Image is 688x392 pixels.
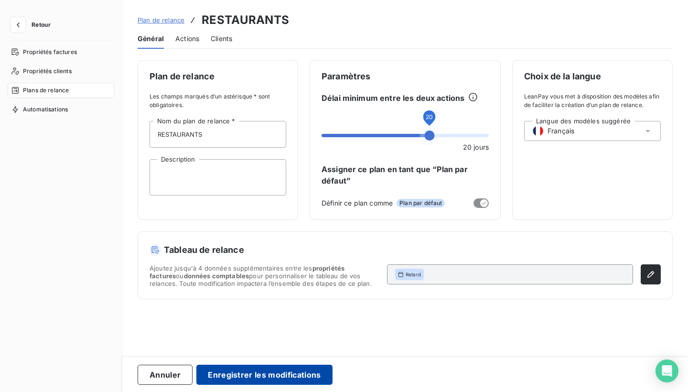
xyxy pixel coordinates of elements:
[150,121,286,148] input: placeholder
[322,72,489,81] span: Paramètres
[8,83,114,98] a: Plans de relance
[138,34,164,44] span: Général
[196,365,332,385] button: Enregistrer les modifications
[150,264,344,280] span: propriétés factures
[150,264,379,287] span: Ajoutez jusqu'à 4 données supplémentaires entre les ou pour personnaliser le tableau de vos relan...
[8,44,114,60] a: Propriétés factures
[397,199,445,207] span: Plan par défaut
[138,15,184,25] a: Plan de relance
[524,92,661,109] span: LeanPay vous met à disposition des modèles afin de faciliter la création d’un plan de relance.
[322,92,464,104] span: Délai minimum entre les deux actions
[23,67,72,76] span: Propriétés clients
[23,86,69,95] span: Plans de relance
[322,163,489,186] span: Assigner ce plan en tant que “Plan par défaut”
[150,72,286,81] span: Plan de relance
[8,17,58,33] button: Retour
[8,64,114,79] a: Propriétés clients
[150,243,661,257] h5: Tableau de relance
[184,272,249,280] span: données comptables
[406,271,421,278] span: Retard
[138,16,184,24] span: Plan de relance
[211,34,232,44] span: Clients
[23,105,68,114] span: Automatisations
[202,11,289,29] h3: RESTAURANTS
[150,92,286,109] span: Les champs marqués d’un astérisque * sont obligatoires.
[32,22,51,28] span: Retour
[138,365,193,385] button: Annuler
[23,48,77,56] span: Propriétés factures
[548,126,574,136] span: Français
[8,102,114,117] a: Automatisations
[322,198,393,208] span: Définir ce plan comme
[175,34,199,44] span: Actions
[463,142,489,152] span: 20 jours
[524,72,661,81] span: Choix de la langue
[656,359,678,382] div: Open Intercom Messenger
